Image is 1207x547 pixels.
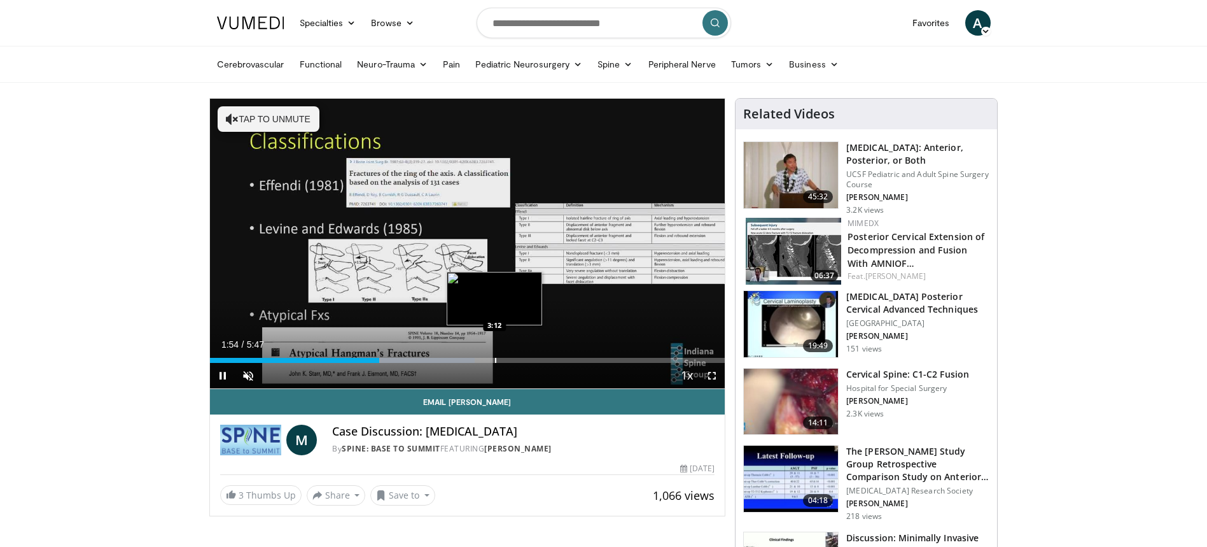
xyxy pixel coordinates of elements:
[210,99,725,389] video-js: Video Player
[846,331,989,341] p: [PERSON_NAME]
[848,218,879,229] a: MIMEDX
[865,271,926,281] a: [PERSON_NAME]
[846,344,882,354] p: 151 views
[292,10,364,36] a: Specialties
[247,339,264,350] span: 5:47
[292,52,350,77] a: Functional
[846,318,989,329] p: [GEOGRAPHIC_DATA]
[743,445,989,522] a: 04:18 The [PERSON_NAME] Study Group Retrospective Comparison Study on Anterior Ver… [MEDICAL_DATA...
[220,425,282,455] img: Spine: Base to Summit
[286,425,317,455] a: M
[846,192,989,202] p: [PERSON_NAME]
[239,489,244,501] span: 3
[220,485,302,505] a: 3 Thumbs Up
[846,169,989,190] p: UCSF Pediatric and Adult Spine Surgery Course
[846,445,989,483] h3: The [PERSON_NAME] Study Group Retrospective Comparison Study on Anterior Ver…
[342,443,440,454] a: Spine: Base to Summit
[846,368,969,381] h3: Cervical Spine: C1-C2 Fusion
[477,8,731,38] input: Search topics, interventions
[242,339,244,350] span: /
[217,17,284,29] img: VuMedi Logo
[781,52,846,77] a: Business
[209,52,292,77] a: Cerebrovascular
[846,511,882,522] p: 218 views
[680,463,715,474] div: [DATE]
[641,52,723,77] a: Peripheral Nerve
[746,218,841,285] img: 870ffff8-2fe6-4319-b880-d4926705d09e.150x105_q85_crop-smart_upscale.jpg
[468,52,590,77] a: Pediatric Neurosurgery
[848,231,984,269] a: Posterior Cervical Extension of Decompression and Fusion With AMNIOF…
[699,363,725,388] button: Fullscreen
[743,141,989,215] a: 45:32 [MEDICAL_DATA]: Anterior, Posterior, or Both UCSF Pediatric and Adult Spine Surgery Course ...
[370,485,435,506] button: Save to
[349,52,435,77] a: Neuro-Trauma
[743,106,835,122] h4: Related Videos
[846,383,969,394] p: Hospital for Special Surgery
[846,499,989,509] p: [PERSON_NAME]
[332,443,715,455] div: By FEATURING
[235,363,261,388] button: Unmute
[210,358,725,363] div: Progress Bar
[332,425,715,439] h4: Case Discussion: [MEDICAL_DATA]
[484,443,552,454] a: [PERSON_NAME]
[848,271,987,282] div: Feat.
[743,368,989,436] a: 14:11 Cervical Spine: C1-C2 Fusion Hospital for Special Surgery [PERSON_NAME] 2.3K views
[846,141,989,167] h3: [MEDICAL_DATA]: Anterior, Posterior, or Both
[447,272,542,325] img: image.jpeg
[744,142,838,208] img: 39881e2b-1492-44db-9479-cec6abaf7e70.150x105_q85_crop-smart_upscale.jpg
[435,52,468,77] a: Pain
[803,416,834,429] span: 14:11
[803,190,834,203] span: 45:32
[846,486,989,496] p: [MEDICAL_DATA] Research Society
[846,396,969,406] p: [PERSON_NAME]
[846,290,989,316] h3: [MEDICAL_DATA] Posterior Cervical Advanced Techniques
[674,363,699,388] button: Playback Rate
[803,494,834,507] span: 04:18
[221,339,239,350] span: 1:54
[965,10,991,36] a: A
[744,291,838,357] img: bd44c2d2-e3bb-406c-8f0d-7832ae021590.150x105_q85_crop-smart_upscale.jpg
[811,270,838,281] span: 06:37
[218,106,319,132] button: Tap to unmute
[743,290,989,358] a: 19:49 [MEDICAL_DATA] Posterior Cervical Advanced Techniques [GEOGRAPHIC_DATA] [PERSON_NAME] 151 v...
[905,10,958,36] a: Favorites
[653,488,715,503] span: 1,066 views
[210,389,725,415] a: Email [PERSON_NAME]
[210,363,235,388] button: Pause
[803,339,834,352] span: 19:49
[846,205,884,215] p: 3.2K views
[746,218,841,285] a: 06:37
[723,52,782,77] a: Tumors
[744,446,838,512] img: 17a1a6dd-787c-423e-94a1-c7a667a649ee.150x105_q85_crop-smart_upscale.jpg
[590,52,640,77] a: Spine
[846,409,884,419] p: 2.3K views
[363,10,422,36] a: Browse
[307,485,366,506] button: Share
[744,369,838,435] img: c51e2cc9-3e2e-4ca4-a943-ee67790e077c.150x105_q85_crop-smart_upscale.jpg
